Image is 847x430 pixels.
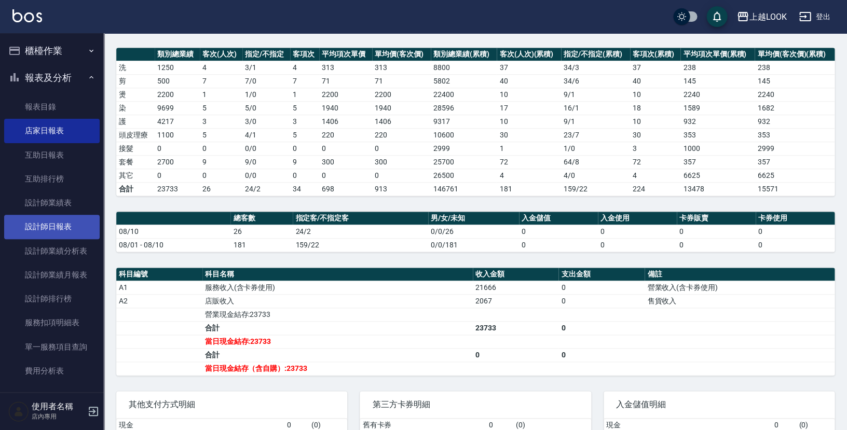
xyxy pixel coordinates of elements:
th: 客次(人次) [200,48,242,61]
td: 接髮 [116,142,155,155]
td: 220 [319,128,372,142]
td: 0 / 0 [242,169,290,182]
td: 7 [200,74,242,88]
td: 1940 [372,101,431,115]
span: 入金儲值明細 [616,399,822,410]
td: 當日現金結存（含自購）:23733 [202,362,473,375]
td: 5 [290,101,319,115]
th: 科目名稱 [202,268,473,281]
td: 224 [630,182,680,196]
th: 單均價(客次價)(累積) [755,48,835,61]
td: 店販收入 [202,294,473,308]
td: 181 [230,238,293,252]
td: 71 [319,74,372,88]
td: 7 [290,74,319,88]
td: 16 / 1 [561,101,630,115]
td: 40 [497,74,561,88]
td: 其它 [116,169,155,182]
button: 報表及分析 [4,64,100,91]
a: 單一服務項目查詢 [4,335,100,359]
td: 10 [497,88,561,101]
button: 上越LOOK [732,6,790,27]
th: 入金使用 [598,212,677,225]
td: 5 [290,128,319,142]
td: 0 [598,238,677,252]
td: 1000 [680,142,755,155]
td: 313 [372,61,431,74]
td: 染 [116,101,155,115]
td: 0/0/26 [428,225,519,238]
th: 卡券使用 [756,212,835,225]
td: 2200 [319,88,372,101]
td: 0 [519,238,598,252]
th: 指定客/不指定客 [293,212,428,225]
td: 0 [155,169,200,182]
td: 0 [756,225,835,238]
td: 4 [290,61,319,74]
td: 4 [630,169,680,182]
td: 71 [372,74,431,88]
td: 159/22 [561,182,630,196]
td: 13478 [680,182,755,196]
td: 1100 [155,128,200,142]
td: 0 [558,281,645,294]
table: a dense table [116,268,835,376]
table: a dense table [116,212,835,252]
td: 1 / 0 [561,142,630,155]
th: 客項次(累積) [630,48,680,61]
td: 238 [755,61,835,74]
td: 357 [680,155,755,169]
td: 22400 [431,88,497,101]
th: 指定/不指定(累積) [561,48,630,61]
td: 1 / 0 [242,88,290,101]
td: 剪 [116,74,155,88]
td: 2200 [372,88,431,101]
td: 1682 [755,101,835,115]
td: 145 [680,74,755,88]
td: 0 [558,348,645,362]
td: 套餐 [116,155,155,169]
td: 0 [290,169,319,182]
a: 報表目錄 [4,95,100,119]
a: 設計師業績分析表 [4,239,100,263]
td: 洗 [116,61,155,74]
td: 9 / 0 [242,155,290,169]
td: 1 [497,142,561,155]
td: 護 [116,115,155,128]
td: 9 / 1 [561,88,630,101]
td: 932 [755,115,835,128]
p: 店內專用 [32,412,85,421]
td: 500 [155,74,200,88]
td: 服務收入(含卡券使用) [202,281,473,294]
th: 平均項次單價(累積) [680,48,755,61]
td: 181 [497,182,561,196]
td: 營業現金結存:23733 [202,308,473,321]
td: 1 [290,88,319,101]
td: 2067 [473,294,559,308]
td: 08/01 - 08/10 [116,238,230,252]
td: 353 [755,128,835,142]
td: 4 / 1 [242,128,290,142]
td: 7 / 0 [242,74,290,88]
td: 2240 [680,88,755,101]
td: 238 [680,61,755,74]
th: 入金儲值 [519,212,598,225]
td: 0 [372,169,431,182]
td: 5802 [431,74,497,88]
td: 300 [319,155,372,169]
th: 男/女/未知 [428,212,519,225]
td: 5 [200,101,242,115]
td: A1 [116,281,202,294]
th: 收入金額 [473,268,559,281]
td: 合計 [202,321,473,335]
td: 燙 [116,88,155,101]
a: 服務扣項明細表 [4,311,100,335]
td: 0 [473,348,559,362]
td: 37 [630,61,680,74]
td: 9 [200,155,242,169]
td: 2999 [431,142,497,155]
td: 23733 [155,182,200,196]
td: 6625 [755,169,835,182]
td: 0 [519,225,598,238]
td: 6625 [680,169,755,182]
